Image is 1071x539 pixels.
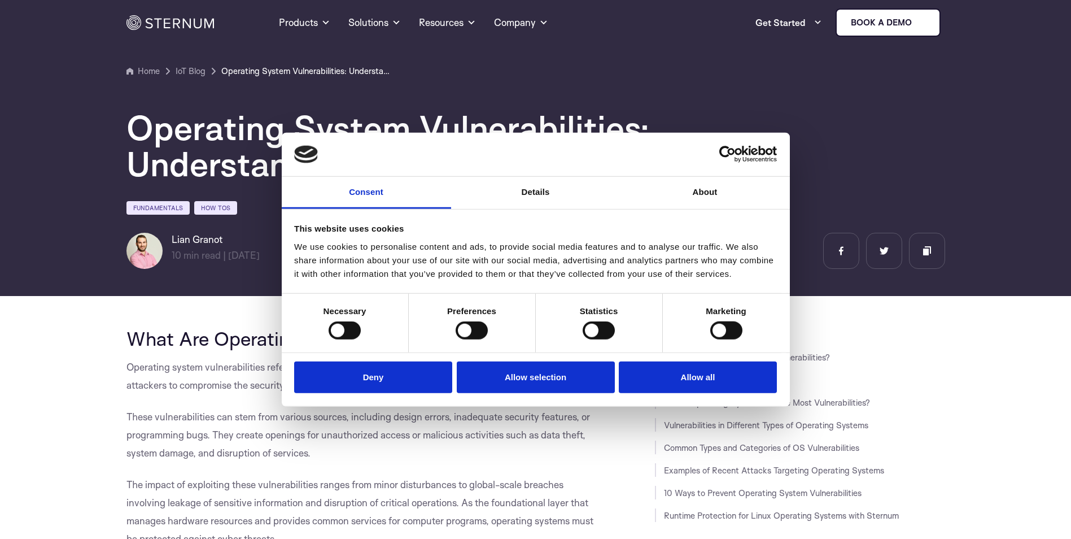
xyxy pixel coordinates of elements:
h3: JUMP TO SECTION [655,328,945,337]
span: 10 [172,249,181,261]
a: Get Started [755,11,822,34]
span: Operating system vulnerabilities refer to flaws within an operating system’s software that can be... [126,361,592,391]
button: Allow all [619,361,777,393]
a: Resources [419,2,476,43]
a: Runtime Protection for Linux Operating Systems with Sternum [664,510,899,521]
img: Lian Granot [126,233,163,269]
h1: Operating System Vulnerabilities: Understanding and Mitigating the Risk [126,110,804,182]
a: 10 Ways to Prevent Operating System Vulnerabilities [664,488,862,498]
a: Operating System Vulnerabilities: Understanding and Mitigating the Risk [221,64,391,78]
span: [DATE] [228,249,260,261]
strong: Preferences [447,306,496,316]
div: This website uses cookies [294,222,777,236]
span: min read | [172,249,226,261]
img: logo [294,145,318,163]
span: What Are Operating System Vulnerabilities? [126,327,506,350]
div: We use cookies to personalise content and ads, to provide social media features and to analyse ou... [294,240,777,281]
a: Company [494,2,548,43]
a: Book a demo [836,8,941,37]
a: Home [126,64,160,78]
a: How Tos [194,201,237,215]
a: Solutions [348,2,401,43]
a: Products [279,2,330,43]
a: IoT Blog [176,64,206,78]
a: Fundamentals [126,201,190,215]
a: Consent [282,177,451,209]
a: About [620,177,790,209]
strong: Statistics [580,306,618,316]
a: Details [451,177,620,209]
a: Vulnerabilities in Different Types of Operating Systems [664,420,868,431]
a: Usercentrics Cookiebot - opens in a new window [678,146,777,163]
button: Allow selection [457,361,615,393]
strong: Necessary [324,306,366,316]
strong: Marketing [706,306,746,316]
a: Examples of Recent Attacks Targeting Operating Systems [664,465,884,476]
img: sternum iot [916,18,925,27]
h6: Lian Granot [172,233,260,246]
button: Deny [294,361,452,393]
span: These vulnerabilities can stem from various sources, including design errors, inadequate security... [126,411,590,459]
a: Common Types and Categories of OS Vulnerabilities [664,442,859,453]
